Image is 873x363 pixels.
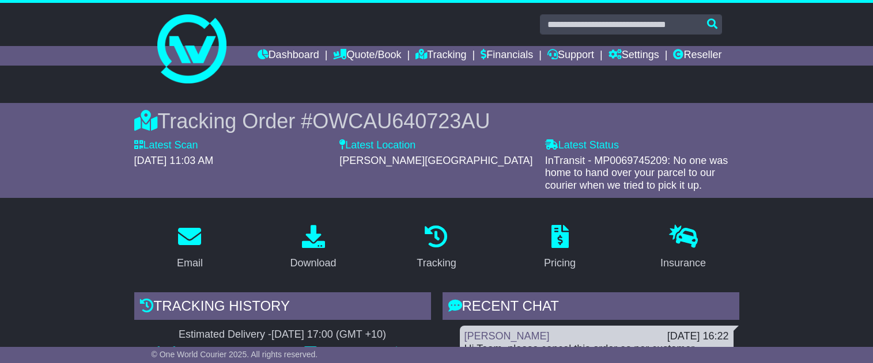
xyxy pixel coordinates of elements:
[134,155,214,166] span: [DATE] 11:03 AM
[653,221,713,275] a: Insurance
[134,139,198,152] label: Latest Scan
[339,155,532,166] span: [PERSON_NAME][GEOGRAPHIC_DATA]
[667,330,729,343] div: [DATE] 16:22
[545,139,619,152] label: Latest Status
[312,109,490,133] span: OWCAU640723AU
[443,292,739,323] div: RECENT CHAT
[481,46,533,66] a: Financials
[673,46,721,66] a: Reseller
[333,46,401,66] a: Quote/Book
[134,292,431,323] div: Tracking history
[544,255,576,271] div: Pricing
[609,46,659,66] a: Settings
[536,221,583,275] a: Pricing
[169,221,210,275] a: Email
[545,155,728,191] span: InTransit - MP0069745209: No one was home to hand over your parcel to our courier when we tried t...
[152,350,318,359] span: © One World Courier 2025. All rights reserved.
[339,139,415,152] label: Latest Location
[271,328,386,341] div: [DATE] 17:00 (GMT +10)
[660,255,706,271] div: Insurance
[464,330,550,342] a: [PERSON_NAME]
[547,46,594,66] a: Support
[177,255,203,271] div: Email
[417,255,456,271] div: Tracking
[409,221,463,275] a: Tracking
[415,46,466,66] a: Tracking
[258,46,319,66] a: Dashboard
[282,221,343,275] a: Download
[134,109,739,133] div: Tracking Order #
[134,328,431,341] div: Estimated Delivery -
[290,255,336,271] div: Download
